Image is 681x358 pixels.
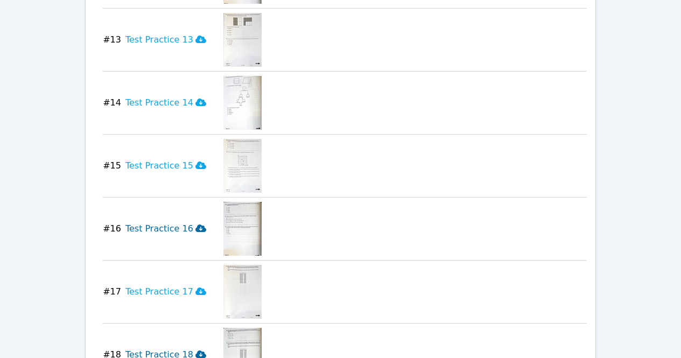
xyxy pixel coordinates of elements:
span: # 16 [103,222,121,235]
span: # 15 [103,159,121,172]
img: Test Practice 16 [223,202,262,256]
button: #17Test Practice 17 [103,265,215,319]
button: #13Test Practice 13 [103,13,215,67]
img: Test Practice 15 [223,139,262,193]
h3: Test Practice 13 [125,33,206,46]
h3: Test Practice 14 [125,96,206,109]
img: Test Practice 14 [223,76,262,130]
span: # 13 [103,33,121,46]
h3: Test Practice 15 [125,159,206,172]
span: # 14 [103,96,121,109]
img: Test Practice 13 [223,13,262,67]
span: # 17 [103,285,121,298]
button: #14Test Practice 14 [103,76,215,130]
button: #16Test Practice 16 [103,202,215,256]
button: #15Test Practice 15 [103,139,215,193]
img: Test Practice 17 [223,265,262,319]
h3: Test Practice 16 [125,222,206,235]
h3: Test Practice 17 [125,285,206,298]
